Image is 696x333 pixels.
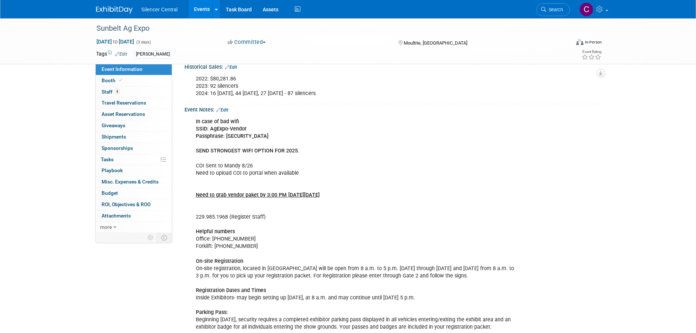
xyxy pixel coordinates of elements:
[96,87,172,98] a: Staff4
[157,233,172,242] td: Toggle Event Tabs
[119,78,122,82] i: Booth reservation complete
[102,201,151,207] span: ROI, Objectives & ROO
[96,98,172,109] a: Travel Reservations
[96,154,172,165] a: Tasks
[96,50,127,58] td: Tags
[102,145,133,151] span: Sponsorships
[404,40,467,46] span: Moultrie, [GEOGRAPHIC_DATA]
[582,50,601,54] div: Event Rating
[102,77,124,83] span: Booth
[96,177,172,188] a: Misc. Expenses & Credits
[102,111,145,117] span: Asset Reservations
[196,148,299,154] b: SEND STRONGEST WIFI OPTION FOR 2025.
[102,134,126,140] span: Shipments
[225,38,269,46] button: Committed
[136,40,151,45] span: (3 days)
[579,3,593,16] img: Cade Cox
[225,65,237,70] a: Edit
[576,39,583,45] img: Format-Inperson.png
[102,100,146,106] span: Travel Reservations
[141,7,178,12] span: Silencer Central
[96,211,172,222] a: Attachments
[101,156,114,162] span: Tasks
[536,3,570,16] a: Search
[115,52,127,57] a: Edit
[196,309,228,315] b: Parking Pass:
[196,118,239,125] b: In case of bad wifi
[102,179,159,185] span: Misc. Expenses & Credits
[546,7,563,12] span: Search
[96,143,172,154] a: Sponsorships
[196,228,235,235] b: Helpful numbers
[96,38,134,45] span: [DATE] [DATE]
[196,287,266,294] b: Registration Dates and Times
[216,107,228,113] a: Edit
[96,120,172,131] a: Giveaways
[94,22,559,35] div: Sunbelt Ag Expo
[134,50,172,58] div: [PERSON_NAME]
[96,222,172,233] a: more
[196,192,320,198] b: Need to grab vendor paket by 3:00 PM [DATE][DATE]
[144,233,157,242] td: Personalize Event Tab Strip
[185,104,600,114] div: Event Notes:
[102,167,123,173] span: Playbook
[96,75,172,86] a: Booth
[96,165,172,176] a: Playbook
[114,89,120,94] span: 4
[96,6,133,14] img: ExhibitDay
[102,66,142,72] span: Event Information
[102,213,131,219] span: Attachments
[102,122,125,128] span: Giveaways
[96,109,172,120] a: Asset Reservations
[585,39,602,45] div: In-Person
[102,190,118,196] span: Budget
[96,188,172,199] a: Budget
[527,38,602,49] div: Event Format
[96,64,172,75] a: Event Information
[191,72,520,101] div: 2022: $80,281.86 2023: 92 silencers 2024: 16 [DATE], 44 [DATE], 27 [DATE] - 87 silencers
[96,199,172,210] a: ROI, Objectives & ROO
[196,258,243,264] b: On-site Registration
[96,132,172,143] a: Shipments
[100,224,112,230] span: more
[102,89,120,95] span: Staff
[185,61,600,71] div: Historical Sales:
[196,126,269,139] b: SSID: AgExpo-Vendor Passphrase: [SECURITY_DATA]
[112,39,119,45] span: to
